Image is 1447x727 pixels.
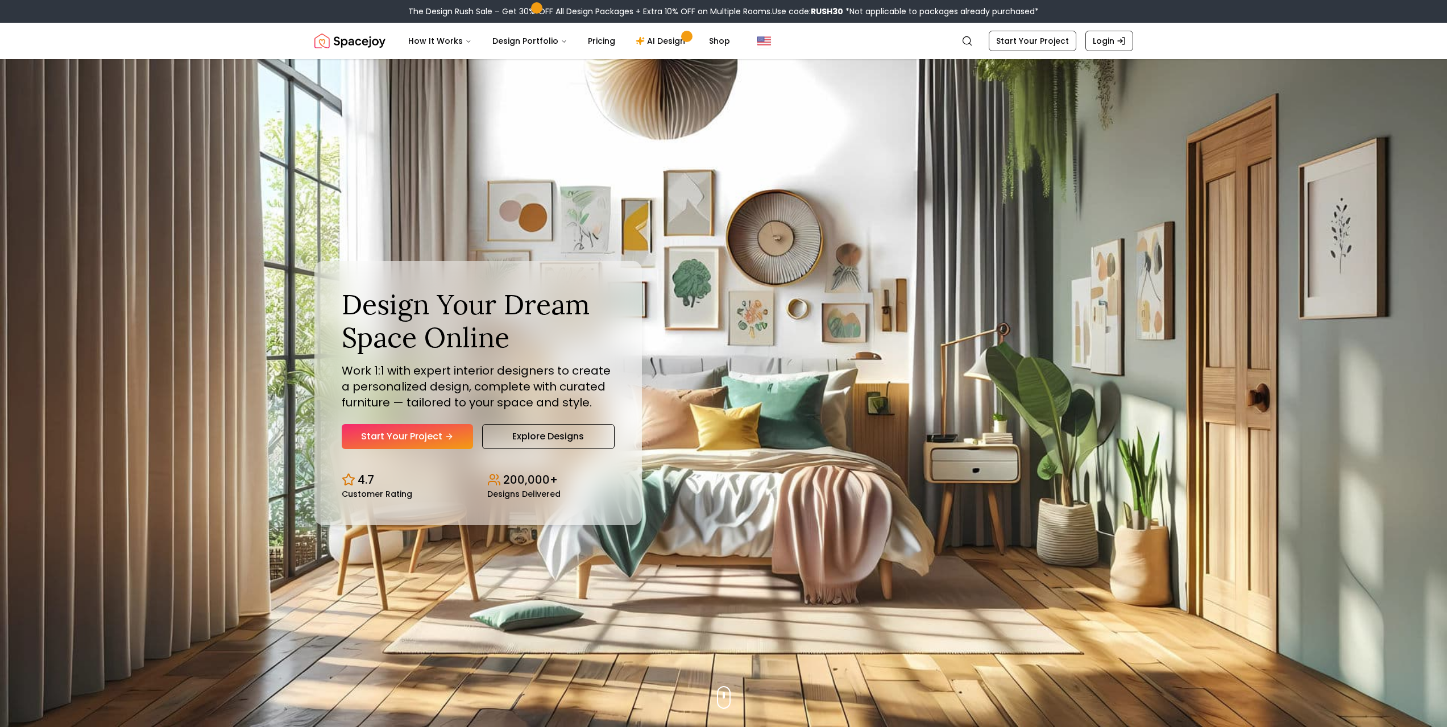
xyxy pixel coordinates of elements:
[408,6,1039,17] div: The Design Rush Sale – Get 30% OFF All Design Packages + Extra 10% OFF on Multiple Rooms.
[358,472,374,488] p: 4.7
[342,363,615,410] p: Work 1:1 with expert interior designers to create a personalized design, complete with curated fu...
[487,490,561,498] small: Designs Delivered
[772,6,843,17] span: Use code:
[483,30,577,52] button: Design Portfolio
[342,288,615,354] h1: Design Your Dream Space Online
[314,30,385,52] a: Spacejoy
[843,6,1039,17] span: *Not applicable to packages already purchased*
[989,31,1076,51] a: Start Your Project
[314,23,1133,59] nav: Global
[757,34,771,48] img: United States
[342,463,615,498] div: Design stats
[627,30,698,52] a: AI Design
[342,424,473,449] a: Start Your Project
[314,30,385,52] img: Spacejoy Logo
[399,30,481,52] button: How It Works
[482,424,615,449] a: Explore Designs
[811,6,843,17] b: RUSH30
[503,472,558,488] p: 200,000+
[1085,31,1133,51] a: Login
[399,30,739,52] nav: Main
[579,30,624,52] a: Pricing
[342,490,412,498] small: Customer Rating
[700,30,739,52] a: Shop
